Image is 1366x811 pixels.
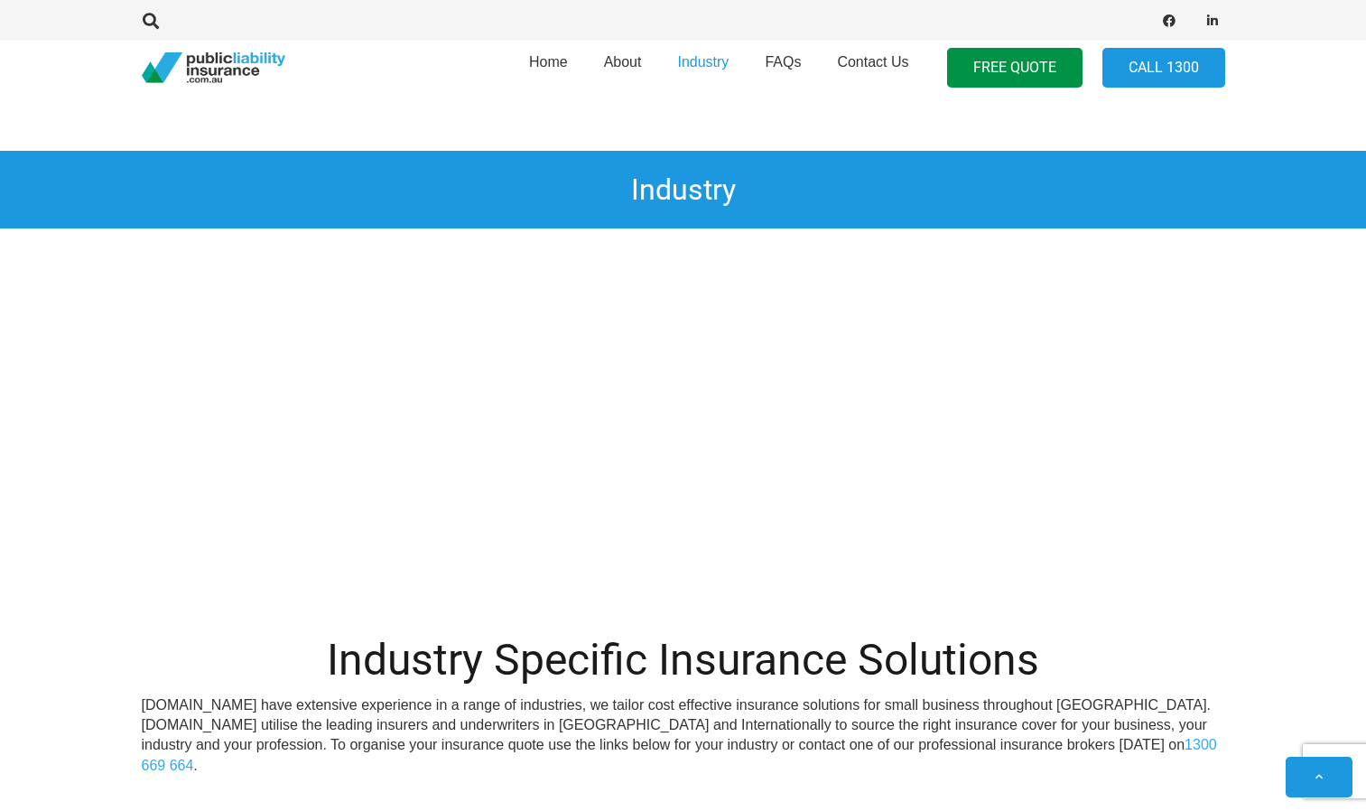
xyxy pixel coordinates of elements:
[604,54,642,70] span: About
[819,35,926,100] a: Contact Us
[511,35,586,100] a: Home
[1157,8,1182,33] a: Facebook
[142,52,285,84] a: pli_logotransparent
[837,54,908,70] span: Contact Us
[1200,8,1225,33] a: LinkedIn
[947,48,1083,89] a: FREE QUOTE
[586,35,660,100] a: About
[134,13,170,29] a: Search
[142,737,1217,772] a: 1300 669 664
[747,35,819,100] a: FAQs
[1286,757,1352,797] a: Back to top
[1102,48,1225,89] a: Call 1300
[529,54,568,70] span: Home
[142,634,1225,686] h1: Industry Specific Insurance Solutions
[659,35,747,100] a: Industry
[142,695,1225,777] p: [DOMAIN_NAME] have extensive experience in a range of industries, we tailor cost effective insura...
[765,54,801,70] span: FAQs
[677,54,729,70] span: Industry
